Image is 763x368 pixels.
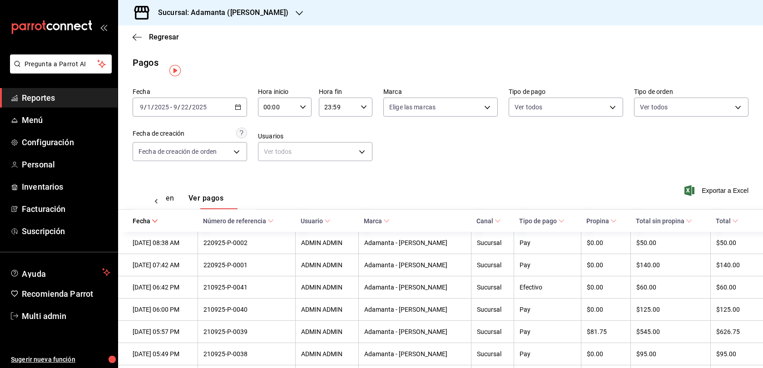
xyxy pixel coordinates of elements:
div: Fecha de creación [133,129,184,138]
div: Sucursal [477,261,508,269]
div: ADMIN ADMIN [301,261,352,269]
div: Pagos [133,56,159,69]
span: / [144,103,147,111]
label: Tipo de pago [509,88,623,95]
div: ADMIN ADMIN [301,284,352,291]
div: $50.00 [716,239,748,246]
span: Número de referencia [203,217,274,225]
div: 210925-P-0038 [203,350,290,358]
label: Hora fin [319,88,372,95]
div: 210925-P-0040 [203,306,290,313]
div: [DATE] 05:49 PM [133,350,192,358]
div: ADMIN ADMIN [301,306,352,313]
div: $50.00 [636,239,705,246]
span: Total sin propina [636,217,692,225]
span: Regresar [149,33,179,41]
button: Pregunta a Parrot AI [10,54,112,74]
input: ---- [192,103,207,111]
div: Adamanta - [PERSON_NAME] [364,239,466,246]
span: Multi admin [22,310,110,322]
div: [DATE] 06:42 PM [133,284,192,291]
div: $0.00 [587,261,625,269]
span: Sugerir nueva función [11,355,110,364]
div: $140.00 [716,261,748,269]
a: Pregunta a Parrot AI [6,66,112,75]
div: $0.00 [587,306,625,313]
div: $81.75 [587,328,625,335]
h3: Sucursal: Adamanta ([PERSON_NAME]) [151,7,288,18]
div: [DATE] 08:38 AM [133,239,192,246]
button: open_drawer_menu [100,24,107,31]
div: [DATE] 06:00 PM [133,306,192,313]
span: Total [716,217,738,225]
input: -- [173,103,178,111]
div: Sucursal [477,284,508,291]
label: Marca [383,88,498,95]
div: ADMIN ADMIN [301,350,352,358]
div: [DATE] 07:42 AM [133,261,192,269]
span: / [151,103,154,111]
div: 220925-P-0001 [203,261,290,269]
span: Marca [364,217,390,225]
div: $626.75 [716,328,748,335]
span: - [170,103,172,111]
div: Pay [520,350,575,358]
div: $95.00 [636,350,705,358]
span: Canal [476,217,501,225]
div: $0.00 [587,284,625,291]
span: Propina [586,217,617,225]
span: Facturación [22,203,110,215]
span: Fecha de creación de orden [139,147,217,156]
span: Recomienda Parrot [22,288,110,300]
input: ---- [154,103,169,111]
div: Adamanta - [PERSON_NAME] [364,350,466,358]
div: Sucursal [477,350,508,358]
label: Fecha [133,88,247,95]
div: Efectivo [520,284,575,291]
span: Ver todos [640,103,668,112]
input: -- [139,103,144,111]
span: Ver todos [515,103,542,112]
span: Menú [22,114,110,126]
div: $0.00 [587,350,625,358]
span: Elige las marcas [389,103,436,112]
div: Pay [520,306,575,313]
div: $60.00 [636,284,705,291]
label: Usuarios [258,133,372,139]
span: Ayuda [22,267,99,278]
img: Tooltip marker [169,65,181,76]
div: $545.00 [636,328,705,335]
div: Ver todos [258,142,372,161]
span: Reportes [22,92,110,104]
span: Usuario [301,217,331,225]
div: Pay [520,261,575,269]
div: $125.00 [716,306,748,313]
button: Exportar a Excel [686,185,748,196]
div: [DATE] 05:57 PM [133,328,192,335]
div: Pay [520,239,575,246]
span: Fecha [133,217,158,225]
span: Inventarios [22,181,110,193]
input: -- [181,103,189,111]
div: 210925-P-0041 [203,284,290,291]
div: $95.00 [716,350,748,358]
input: -- [147,103,151,111]
div: Sucursal [477,328,508,335]
div: navigation tabs [132,194,204,209]
div: $60.00 [716,284,748,291]
span: Suscripción [22,225,110,237]
div: Adamanta - [PERSON_NAME] [364,284,466,291]
span: Tipo de pago [519,217,565,225]
span: Pregunta a Parrot AI [25,59,98,69]
div: Adamanta - [PERSON_NAME] [364,306,466,313]
div: Pay [520,328,575,335]
div: $0.00 [587,239,625,246]
div: ADMIN ADMIN [301,239,352,246]
button: Regresar [133,33,179,41]
div: Adamanta - [PERSON_NAME] [364,328,466,335]
div: Sucursal [477,239,508,246]
span: / [189,103,192,111]
div: Sucursal [477,306,508,313]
